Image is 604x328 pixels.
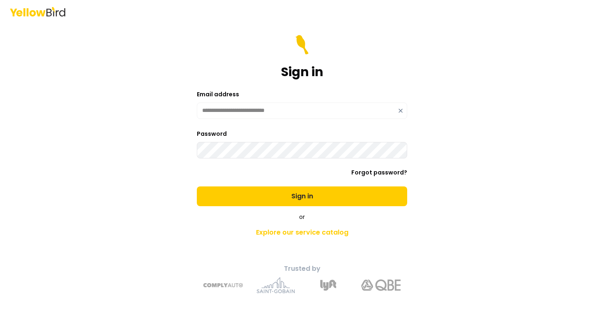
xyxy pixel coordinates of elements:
a: Explore our service catalog [157,224,447,241]
h1: Sign in [281,65,323,79]
label: Email address [197,90,239,98]
label: Password [197,130,227,138]
span: or [299,213,305,221]
p: Trusted by [157,264,447,274]
a: Forgot password? [351,168,407,177]
button: Sign in [197,186,407,206]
